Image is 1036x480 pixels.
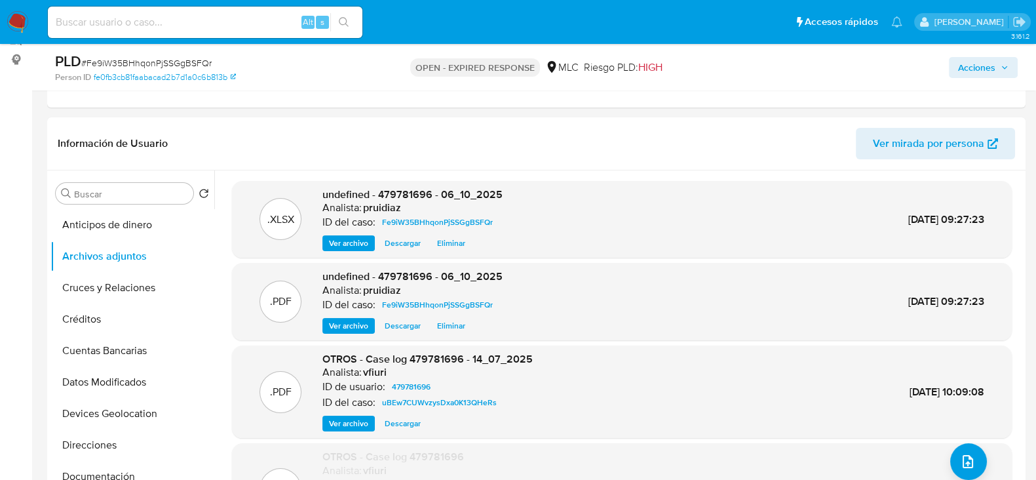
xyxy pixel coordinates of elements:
h6: pruidiaz [363,201,401,214]
span: Ver archivo [329,417,368,430]
button: Eliminar [431,235,472,251]
h6: vfiuri [363,464,387,477]
span: s [320,16,324,28]
button: Créditos [50,304,214,335]
a: Fe9iW35BHhqonPjSSGgBSFQr [377,214,498,230]
b: PLD [55,50,81,71]
span: Descargar [385,319,421,332]
div: MLC [545,60,579,75]
span: Ver mirada por persona [873,128,984,159]
p: Analista: [322,284,362,297]
b: Person ID [55,71,91,83]
button: Datos Modificados [50,367,214,398]
span: [DATE] 09:27:23 [908,294,984,309]
button: search-icon [330,13,357,31]
p: .PDF [270,294,292,309]
span: Descargar [385,417,421,430]
span: uBEw7CUWvzysDxa0K13QHeRs [382,395,497,410]
span: 3.161.2 [1010,31,1029,41]
h1: Información de Usuario [58,137,168,150]
button: Archivos adjuntos [50,241,214,272]
span: Accesos rápidos [805,15,878,29]
p: .PDF [270,385,292,399]
button: Cruces y Relaciones [50,272,214,304]
span: # Fe9iW35BHhqonPjSSGgBSFQr [81,56,212,70]
p: Analista: [322,366,362,379]
span: Acciones [958,57,995,78]
span: Ver archivo [329,319,368,332]
p: ID del caso: [322,396,375,409]
span: Descargar [385,237,421,250]
a: uBEw7CUWvzysDxa0K13QHeRs [377,395,502,410]
p: pablo.ruidiaz@mercadolibre.com [934,16,1008,28]
span: OTROS - Case log 479781696 - 14_07_2025 [322,351,533,367]
p: Analista: [322,464,362,477]
span: Fe9iW35BHhqonPjSSGgBSFQr [382,297,493,313]
button: Acciones [949,57,1018,78]
p: ID del caso: [322,298,375,311]
span: Eliminar [437,319,465,332]
button: Anticipos de dinero [50,209,214,241]
button: upload-file [950,443,987,480]
p: ID de usuario: [322,380,385,393]
h6: vfiuri [363,366,387,379]
button: Volver al orden por defecto [199,188,209,203]
button: Cuentas Bancarias [50,335,214,367]
a: fe0fb3cb81faabacad2b7d1a0c6b813b [94,71,236,83]
button: Ver mirada por persona [856,128,1015,159]
span: Alt [303,16,313,28]
input: Buscar [74,188,188,200]
span: Riesgo PLD: [584,60,662,75]
button: Ver archivo [322,235,375,251]
span: HIGH [638,60,662,75]
a: Fe9iW35BHhqonPjSSGgBSFQr [377,297,498,313]
a: Salir [1012,15,1026,29]
button: Descargar [378,318,427,334]
button: Eliminar [431,318,472,334]
button: Descargar [378,416,427,431]
span: undefined - 479781696 - 06_10_2025 [322,187,503,202]
span: Eliminar [437,237,465,250]
span: 479781696 [392,379,431,395]
p: .XLSX [267,212,294,227]
span: OTROS - Case log 479781696 [322,449,464,464]
button: Ver archivo [322,318,375,334]
button: Direcciones [50,430,214,461]
a: Notificaciones [891,16,902,28]
h6: pruidiaz [363,284,401,297]
span: [DATE] 10:09:08 [910,384,984,399]
p: OPEN - EXPIRED RESPONSE [410,58,540,77]
span: Fe9iW35BHhqonPjSSGgBSFQr [382,214,493,230]
button: Ver archivo [322,416,375,431]
p: ID del caso: [322,216,375,229]
p: Analista: [322,201,362,214]
a: 479781696 [387,379,436,395]
span: undefined - 479781696 - 06_10_2025 [322,269,503,284]
span: [DATE] 09:27:23 [908,212,984,227]
button: Buscar [61,188,71,199]
input: Buscar usuario o caso... [48,14,362,31]
button: Descargar [378,235,427,251]
button: Devices Geolocation [50,398,214,430]
span: Ver archivo [329,237,368,250]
